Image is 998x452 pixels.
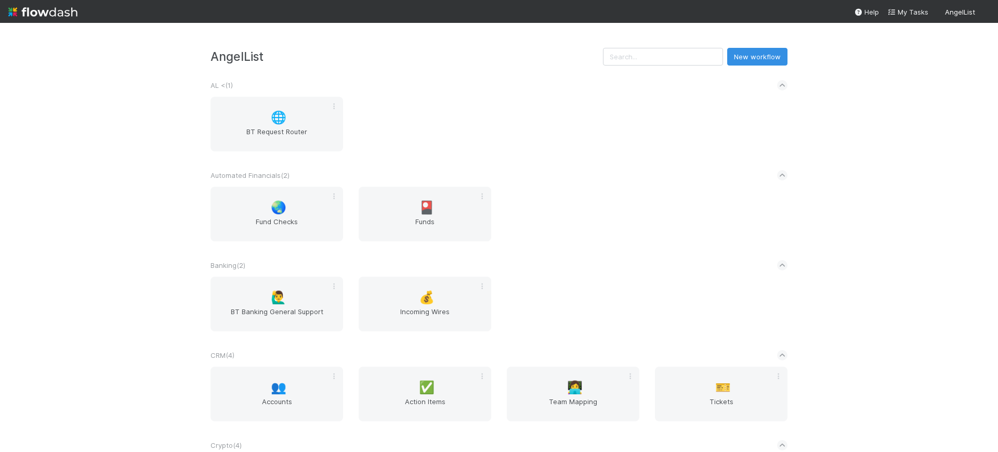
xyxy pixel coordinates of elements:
[511,396,635,417] span: Team Mapping
[715,381,731,394] span: 🎫
[359,187,491,241] a: 🎴Funds
[945,8,975,16] span: AngelList
[271,291,286,304] span: 🙋‍♂️
[211,49,603,63] h3: AngelList
[215,216,339,237] span: Fund Checks
[507,367,639,421] a: 👩‍💻Team Mapping
[211,277,343,331] a: 🙋‍♂️BT Banking General Support
[887,7,928,17] a: My Tasks
[211,261,245,269] span: Banking ( 2 )
[359,277,491,331] a: 💰Incoming Wires
[887,8,928,16] span: My Tasks
[419,291,435,304] span: 💰
[215,306,339,327] span: BT Banking General Support
[363,306,487,327] span: Incoming Wires
[979,7,990,18] img: avatar_fee1282a-8af6-4c79-b7c7-bf2cfad99775.png
[567,381,583,394] span: 👩‍💻
[659,396,783,417] span: Tickets
[727,48,787,66] button: New workflow
[363,216,487,237] span: Funds
[211,187,343,241] a: 🌏Fund Checks
[8,3,77,21] img: logo-inverted-e16ddd16eac7371096b0.svg
[363,396,487,417] span: Action Items
[215,126,339,147] span: BT Request Router
[359,367,491,421] a: ✅Action Items
[419,201,435,214] span: 🎴
[271,111,286,124] span: 🌐
[603,48,723,66] input: Search...
[655,367,787,421] a: 🎫Tickets
[211,367,343,421] a: 👥Accounts
[211,351,234,359] span: CRM ( 4 )
[211,171,290,179] span: Automated Financials ( 2 )
[211,97,343,151] a: 🌐BT Request Router
[419,381,435,394] span: ✅
[211,441,242,449] span: Crypto ( 4 )
[271,201,286,214] span: 🌏
[271,381,286,394] span: 👥
[211,81,233,89] span: AL < ( 1 )
[215,396,339,417] span: Accounts
[854,7,879,17] div: Help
